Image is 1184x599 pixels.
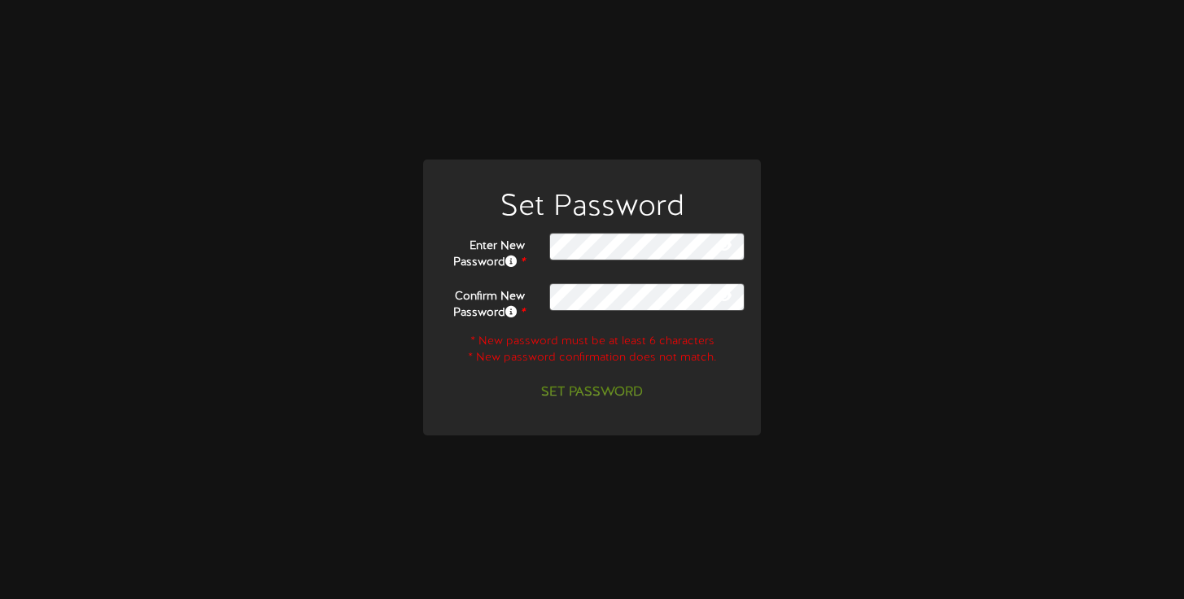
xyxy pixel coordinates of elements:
[468,352,717,364] span: * New password confirmation does not match.
[427,192,757,225] h1: Set Password
[427,283,537,321] label: Confirm New Password
[427,233,537,271] label: Enter New Password
[470,335,714,348] span: * New password must be at least 6 characters
[531,378,653,407] button: Set Password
